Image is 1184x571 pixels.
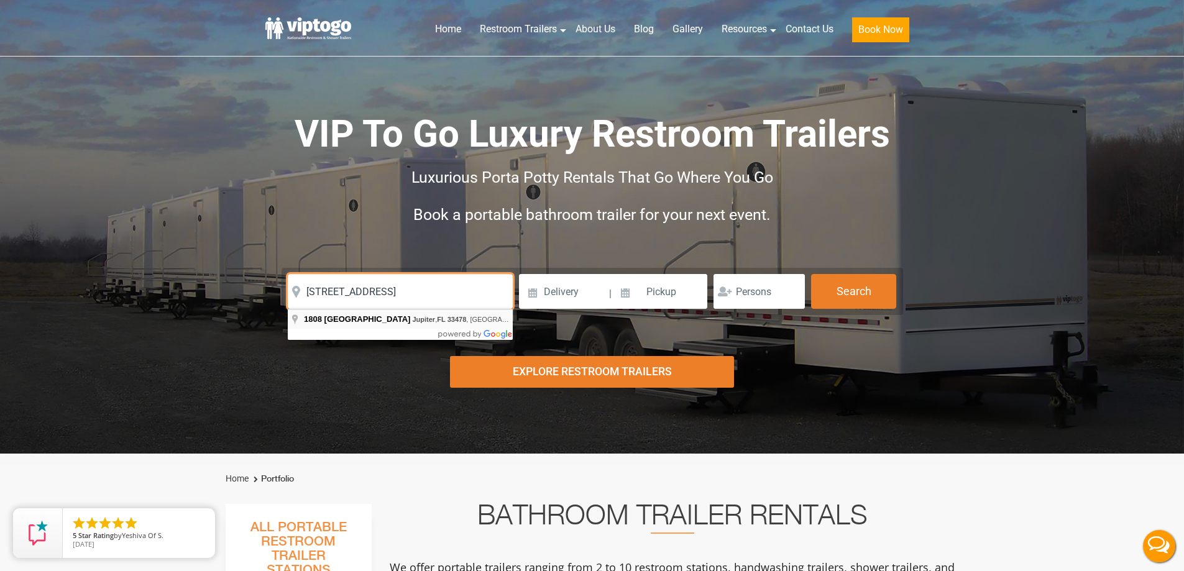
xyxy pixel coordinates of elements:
[412,316,435,323] span: Jupiter
[609,274,612,314] span: |
[811,274,896,309] button: Search
[25,521,50,546] img: Review Rating
[413,206,771,224] span: Book a portable bathroom trailer for your next event.
[250,472,294,486] li: Portfolio
[388,504,957,534] h2: Bathroom Trailer Rentals
[288,274,513,309] input: Where do you need your restroom?
[566,16,625,43] a: About Us
[78,531,114,540] span: Star Rating
[519,274,608,309] input: Delivery
[324,314,411,324] span: [GEOGRAPHIC_DATA]
[111,516,126,531] li: 
[450,356,734,388] div: Explore Restroom Trailers
[663,16,712,43] a: Gallery
[843,16,919,50] a: Book Now
[73,532,205,541] span: by
[712,16,776,43] a: Resources
[437,316,445,323] span: FL
[98,516,112,531] li: 
[625,16,663,43] a: Blog
[295,112,890,156] span: VIP To Go Luxury Restroom Trailers
[122,531,163,540] span: Yeshiva Of S.
[613,274,708,309] input: Pickup
[226,473,249,483] a: Home
[73,531,76,540] span: 5
[73,539,94,549] span: [DATE]
[124,516,139,531] li: 
[470,16,566,43] a: Restroom Trailers
[852,17,909,42] button: Book Now
[447,316,467,323] span: 33478
[1134,521,1184,571] button: Live Chat
[411,168,773,186] span: Luxurious Porta Potty Rentals That Go Where You Go
[71,516,86,531] li: 
[412,316,541,323] span: , , [GEOGRAPHIC_DATA]
[304,314,322,324] span: 1808
[426,16,470,43] a: Home
[85,516,99,531] li: 
[714,274,805,309] input: Persons
[776,16,843,43] a: Contact Us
